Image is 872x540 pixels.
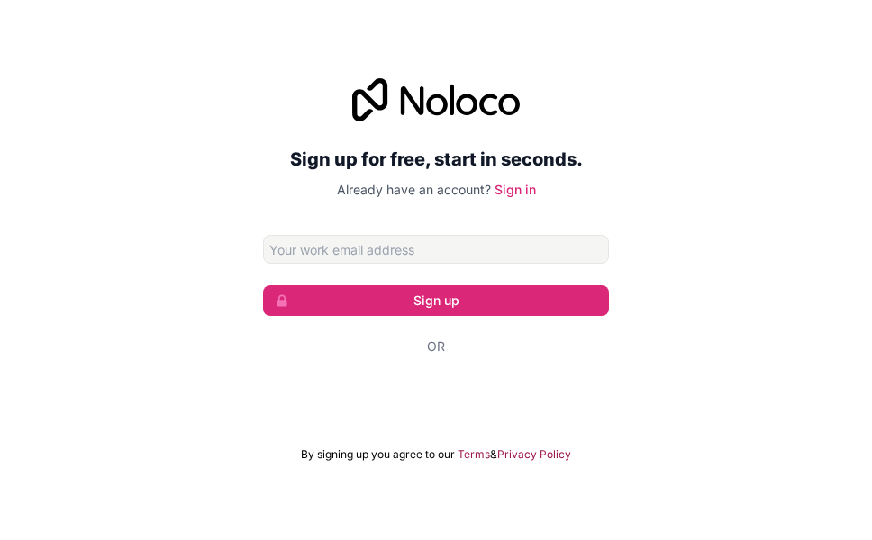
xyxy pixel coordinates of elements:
span: Or [427,337,445,355]
span: & [490,447,497,462]
a: Privacy Policy [497,447,571,462]
a: Terms [458,447,490,462]
span: By signing up you agree to our [301,447,455,462]
span: Already have an account? [337,182,491,197]
h2: Sign up for free, start in seconds. [263,143,609,175]
input: Email address [263,235,609,264]
button: Sign up [263,285,609,316]
a: Sign in [495,182,536,197]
